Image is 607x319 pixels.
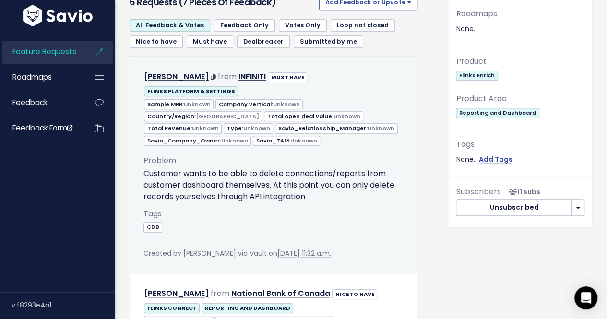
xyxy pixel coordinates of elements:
span: Sample MRR: [144,99,214,109]
a: Add Tags [478,154,512,165]
a: Feedback Only [214,19,275,32]
a: [PERSON_NAME] [144,71,209,82]
span: Savio_TAM: [253,136,320,146]
span: Country/Region: [144,111,262,121]
span: Created by [PERSON_NAME] via Vault on [143,248,331,258]
a: All Feedback & Votes [130,19,210,32]
span: Savio_Relationship_Manager: [275,123,397,133]
a: Submitted by me [294,35,363,48]
span: Roadmaps [12,72,52,82]
div: Open Intercom Messenger [574,286,597,309]
span: Feedback [12,97,48,107]
div: Roadmaps [456,7,584,21]
span: Feature Requests [12,47,76,57]
span: Unknown [290,137,317,144]
a: Dealbreaker [237,35,290,48]
div: v.f8293e4a1 [12,293,115,318]
span: Unknown [333,112,360,120]
a: Votes Only [279,19,327,32]
span: <p><strong>Subscribers</strong><br><br> - Sara Ahmad<br> - Geneviève Hébert<br> - Frederic Nostro... [504,187,540,197]
span: [GEOGRAPHIC_DATA] [196,112,259,120]
span: Subscribers [456,186,500,197]
a: Feature Requests [2,41,80,63]
button: Unsubscribed [456,199,572,216]
span: Type: [224,123,273,133]
span: Unknown [243,124,270,132]
div: None. [456,154,584,165]
a: National Bank of Canada [231,288,330,299]
a: [PERSON_NAME] [144,288,209,299]
div: Tags [456,138,584,152]
strong: FLINKS CONNECT [147,304,197,312]
span: Unknown [184,100,211,108]
a: [DATE] 11:32 a.m. [277,248,331,258]
span: Unknown [221,137,248,144]
p: Customer wants to be able to delete connections/reports from customer dashboard themselves. At th... [143,168,404,202]
a: Roadmaps [2,66,80,88]
span: Total open deal value: [264,111,363,121]
span: Tags [143,208,162,219]
img: logo-white.9d6f32f41409.svg [21,5,95,26]
strong: REPORTING AND DASHBOARD [205,304,290,312]
a: Feedback form [2,117,80,139]
strong: FLINKS PLATFORM & SETTINGS [147,87,235,95]
div: None. [456,23,584,35]
div: Product Area [456,92,584,106]
span: Problem [143,155,176,166]
a: Loop not closed [331,19,395,32]
span: Total Revenue: [144,123,222,133]
strong: MUST HAVE [271,73,304,81]
a: Must have [187,35,233,48]
span: CDB [143,222,162,232]
a: Feedback [2,92,80,114]
a: CDB [143,222,162,231]
span: Feedback form [12,123,72,133]
span: Unknown [273,100,300,108]
strong: NICE TO HAVE [335,290,374,298]
span: Company vertical: [215,99,303,109]
span: Unknown [192,124,219,132]
span: Flinks Enrich [456,71,498,81]
a: INFINITI [238,71,266,82]
span: Unknown [368,124,394,132]
span: Reporting and Dashboard [456,108,539,118]
div: Product [456,55,584,69]
span: from [211,288,229,299]
span: from [218,71,237,82]
a: Nice to have [130,35,183,48]
span: Savio_Company_Owner: [144,136,251,146]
